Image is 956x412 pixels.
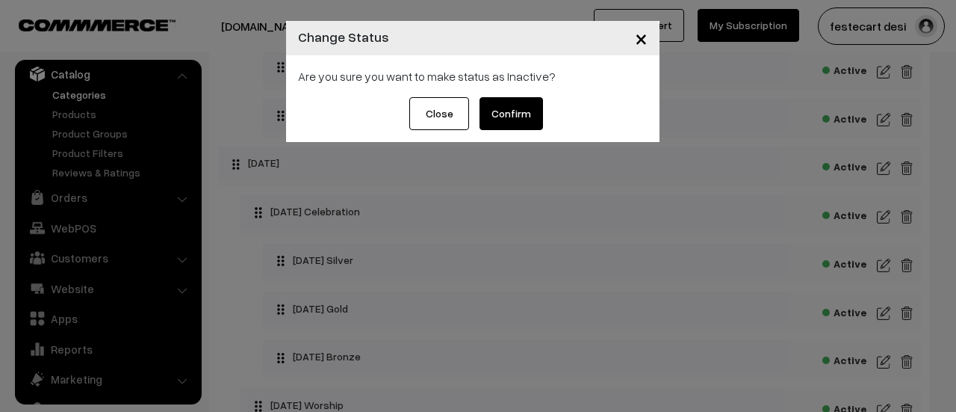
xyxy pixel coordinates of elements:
[635,24,648,52] span: ×
[409,97,469,130] button: Close
[623,15,659,61] button: Close
[298,27,389,47] h4: Change Status
[479,97,543,130] button: Confirm
[298,67,648,85] div: Are you sure you want to make status as Inactive?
